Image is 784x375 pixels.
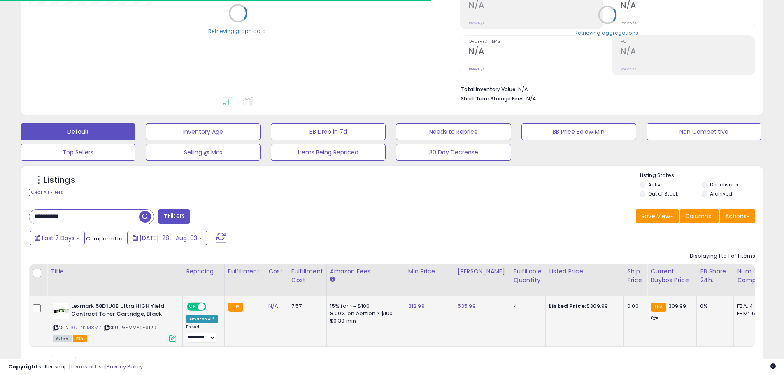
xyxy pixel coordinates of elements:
span: [DATE]-28 - Aug-03 [140,234,197,242]
div: Fulfillment Cost [291,267,323,284]
div: 4 [514,303,539,310]
b: Listed Price: [549,302,586,310]
button: Non Competitive [647,123,761,140]
div: Preset: [186,324,218,343]
label: Out of Stock [648,190,678,197]
span: FBA [73,335,87,342]
label: Deactivated [710,181,741,188]
div: Ship Price [627,267,644,284]
button: 30 Day Decrease [396,144,511,161]
label: Active [648,181,663,188]
div: [PERSON_NAME] [458,267,507,276]
small: FBA [228,303,243,312]
button: Selling @ Max [146,144,261,161]
label: Archived [710,190,732,197]
button: [DATE]-28 - Aug-03 [127,231,207,245]
button: Default [21,123,135,140]
button: Top Sellers [21,144,135,161]
span: OFF [205,303,218,310]
div: 0% [700,303,727,310]
div: Cost [268,267,284,276]
button: Columns [680,209,719,223]
div: Amazon Fees [330,267,401,276]
div: 8.00% on portion > $100 [330,310,398,317]
span: Compared to: [86,235,124,242]
div: 0.00 [627,303,641,310]
div: Min Price [408,267,451,276]
small: Amazon Fees. [330,276,335,283]
div: Fulfillable Quantity [514,267,542,284]
p: Listing States: [640,172,763,179]
div: Amazon AI * [186,315,218,323]
span: | SKU: P3-MMYC-9129 [102,324,156,331]
h5: Listings [44,175,75,186]
div: FBM: 15 [737,310,764,317]
a: 535.99 [458,302,476,310]
a: N/A [268,302,278,310]
span: Last 7 Days [42,234,74,242]
div: Displaying 1 to 1 of 1 items [690,252,755,260]
button: BB Price Below Min [521,123,636,140]
button: Needs to Reprice [396,123,511,140]
span: Columns [685,212,711,220]
div: BB Share 24h. [700,267,730,284]
a: Terms of Use [70,363,105,370]
div: Title [51,267,179,276]
div: FBA: 4 [737,303,764,310]
span: Show: entries [35,358,94,366]
span: All listings currently available for purchase on Amazon [53,335,72,342]
button: Inventory Age [146,123,261,140]
div: Current Buybox Price [651,267,693,284]
div: Repricing [186,267,221,276]
b: Lexmark 58D1U0E Ultra HIGH Yield Contract Toner Cartridge, Black [71,303,171,320]
a: 312.99 [408,302,425,310]
button: Items Being Repriced [271,144,386,161]
img: 31ARNMqT+ZL._SL40_.jpg [53,303,69,319]
a: B07FN2M8M7 [70,324,101,331]
a: Privacy Policy [107,363,143,370]
div: Listed Price [549,267,620,276]
div: 7.57 [291,303,320,310]
button: Last 7 Days [30,231,85,245]
div: Num of Comp. [737,267,767,284]
div: $0.30 min [330,317,398,325]
div: seller snap | | [8,363,143,371]
button: BB Drop in 7d [271,123,386,140]
div: Clear All Filters [29,189,65,196]
div: 15% for <= $100 [330,303,398,310]
div: Fulfillment [228,267,261,276]
strong: Copyright [8,363,38,370]
div: $309.99 [549,303,617,310]
div: Retrieving graph data.. [208,27,268,35]
small: FBA [651,303,666,312]
button: Save View [636,209,679,223]
div: ASIN: [53,303,176,341]
div: Retrieving aggregations.. [575,29,641,36]
span: 309.99 [668,302,686,310]
span: ON [188,303,198,310]
button: Actions [720,209,755,223]
button: Filters [158,209,190,224]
